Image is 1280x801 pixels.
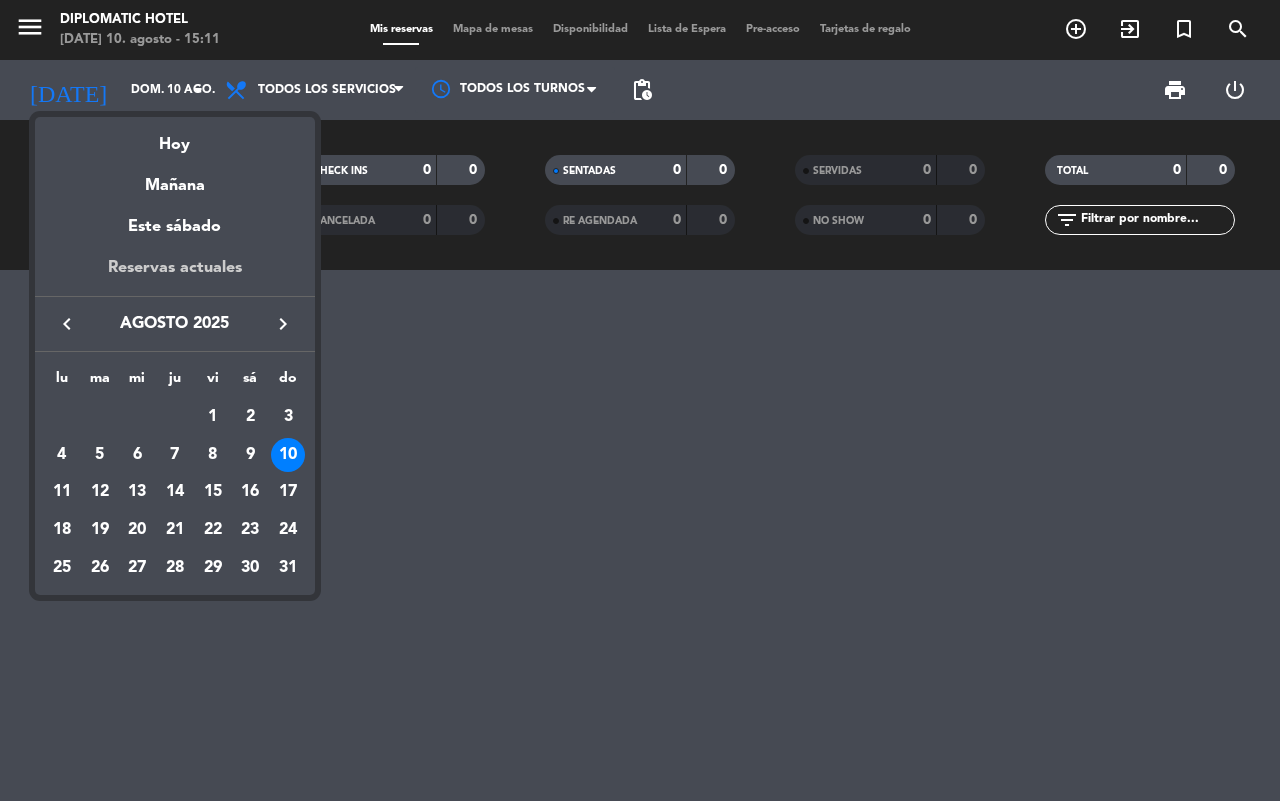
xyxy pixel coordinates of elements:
[196,476,230,510] div: 15
[43,367,81,398] th: lunes
[271,513,305,547] div: 24
[83,476,117,510] div: 12
[271,400,305,434] div: 3
[43,511,81,549] td: 18 de agosto de 2025
[118,511,156,549] td: 20 de agosto de 2025
[81,511,119,549] td: 19 de agosto de 2025
[81,549,119,587] td: 26 de agosto de 2025
[194,367,232,398] th: viernes
[271,438,305,472] div: 10
[158,513,192,547] div: 21
[232,474,270,512] td: 16 de agosto de 2025
[81,474,119,512] td: 12 de agosto de 2025
[196,513,230,547] div: 22
[43,436,81,474] td: 4 de agosto de 2025
[269,511,307,549] td: 24 de agosto de 2025
[55,312,79,336] i: keyboard_arrow_left
[156,549,194,587] td: 28 de agosto de 2025
[83,551,117,585] div: 26
[35,158,315,199] div: Mañana
[156,436,194,474] td: 7 de agosto de 2025
[156,511,194,549] td: 21 de agosto de 2025
[196,551,230,585] div: 29
[158,438,192,472] div: 7
[233,476,267,510] div: 16
[194,398,232,436] td: 1 de agosto de 2025
[85,311,265,337] span: agosto 2025
[194,511,232,549] td: 22 de agosto de 2025
[45,438,79,472] div: 4
[269,436,307,474] td: 10 de agosto de 2025
[81,367,119,398] th: martes
[271,476,305,510] div: 17
[45,513,79,547] div: 18
[43,549,81,587] td: 25 de agosto de 2025
[158,476,192,510] div: 14
[158,551,192,585] div: 28
[233,438,267,472] div: 9
[35,255,315,296] div: Reservas actuales
[120,476,154,510] div: 13
[118,367,156,398] th: miércoles
[118,436,156,474] td: 6 de agosto de 2025
[196,400,230,434] div: 1
[233,513,267,547] div: 23
[81,436,119,474] td: 5 de agosto de 2025
[232,549,270,587] td: 30 de agosto de 2025
[118,549,156,587] td: 27 de agosto de 2025
[45,476,79,510] div: 11
[35,199,315,255] div: Este sábado
[83,438,117,472] div: 5
[271,312,295,336] i: keyboard_arrow_right
[269,549,307,587] td: 31 de agosto de 2025
[232,511,270,549] td: 23 de agosto de 2025
[232,398,270,436] td: 2 de agosto de 2025
[194,436,232,474] td: 8 de agosto de 2025
[232,436,270,474] td: 9 de agosto de 2025
[156,474,194,512] td: 14 de agosto de 2025
[43,474,81,512] td: 11 de agosto de 2025
[49,311,85,337] button: keyboard_arrow_left
[194,549,232,587] td: 29 de agosto de 2025
[43,398,194,436] td: AGO.
[45,551,79,585] div: 25
[83,513,117,547] div: 19
[271,551,305,585] div: 31
[269,474,307,512] td: 17 de agosto de 2025
[233,551,267,585] div: 30
[233,400,267,434] div: 2
[120,438,154,472] div: 6
[196,438,230,472] div: 8
[120,513,154,547] div: 20
[120,551,154,585] div: 27
[232,367,270,398] th: sábado
[156,367,194,398] th: jueves
[194,474,232,512] td: 15 de agosto de 2025
[118,474,156,512] td: 13 de agosto de 2025
[269,367,307,398] th: domingo
[35,117,315,158] div: Hoy
[265,311,301,337] button: keyboard_arrow_right
[269,398,307,436] td: 3 de agosto de 2025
